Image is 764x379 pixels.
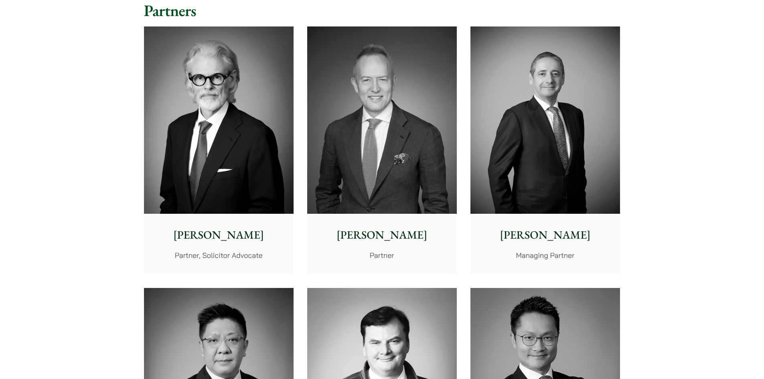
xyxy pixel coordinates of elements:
[307,26,457,274] a: [PERSON_NAME] Partner
[144,1,620,20] h2: Partners
[150,227,287,243] p: [PERSON_NAME]
[150,250,287,261] p: Partner, Solicitor Advocate
[314,250,450,261] p: Partner
[477,250,614,261] p: Managing Partner
[144,26,294,274] a: [PERSON_NAME] Partner, Solicitor Advocate
[314,227,450,243] p: [PERSON_NAME]
[470,26,620,274] a: [PERSON_NAME] Managing Partner
[477,227,614,243] p: [PERSON_NAME]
